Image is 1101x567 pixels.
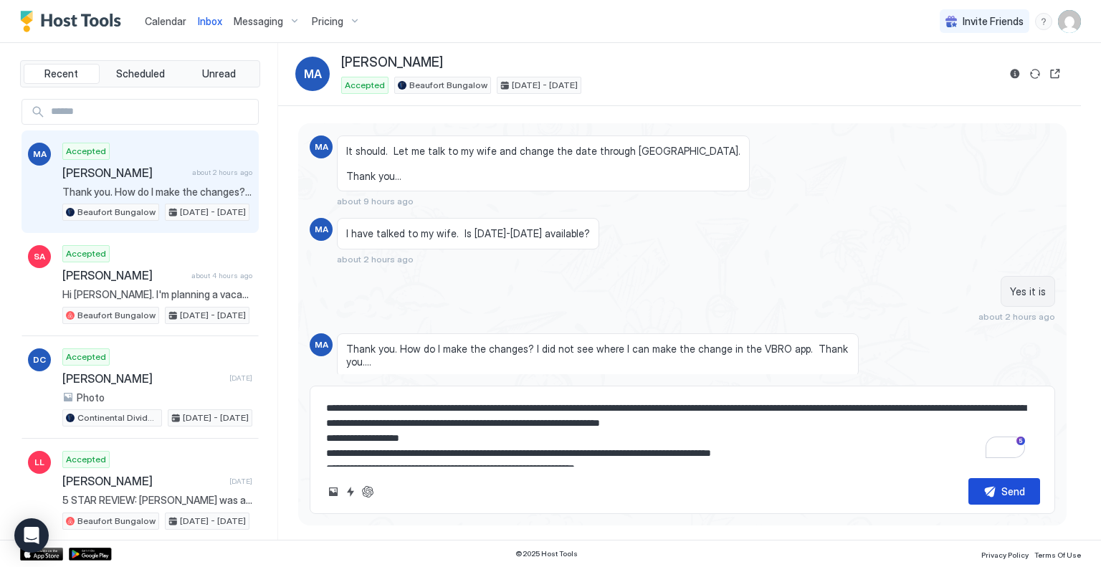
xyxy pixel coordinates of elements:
[1034,546,1081,561] a: Terms Of Use
[1006,65,1024,82] button: Reservation information
[229,373,252,383] span: [DATE]
[981,546,1029,561] a: Privacy Policy
[77,411,158,424] span: Continental Divide Retreat
[24,64,100,84] button: Recent
[20,548,63,561] a: App Store
[66,453,106,466] span: Accepted
[77,206,156,219] span: Beaufort Bungalow
[62,288,252,301] span: Hi [PERSON_NAME]. I'm planning a vacation to the coast with my Mom, Niece and [GEOGRAPHIC_DATA]. ...
[198,14,222,29] a: Inbox
[346,145,740,183] span: It should. Let me talk to my wife and change the date through [GEOGRAPHIC_DATA]. Thank you...
[315,140,328,153] span: MA
[1058,10,1081,33] div: User profile
[62,371,224,386] span: [PERSON_NAME]
[409,79,487,92] span: Beaufort Bungalow
[1026,65,1044,82] button: Sync reservation
[1010,285,1046,298] span: Yes it is
[103,64,178,84] button: Scheduled
[337,196,414,206] span: about 9 hours ago
[312,15,343,28] span: Pricing
[198,15,222,27] span: Inbox
[315,338,328,351] span: MA
[180,515,246,528] span: [DATE] - [DATE]
[202,67,236,80] span: Unread
[315,223,328,236] span: MA
[512,79,578,92] span: [DATE] - [DATE]
[229,477,252,486] span: [DATE]
[77,309,156,322] span: Beaufort Bungalow
[77,515,156,528] span: Beaufort Bungalow
[116,67,165,80] span: Scheduled
[337,254,414,265] span: about 2 hours ago
[33,353,46,366] span: DC
[180,206,246,219] span: [DATE] - [DATE]
[1035,13,1052,30] div: menu
[69,548,112,561] a: Google Play Store
[346,343,849,368] span: Thank you. How do I make the changes? I did not see where I can make the change in the VBRO app. ...
[183,411,249,424] span: [DATE] - [DATE]
[77,391,105,404] span: Photo
[20,11,128,32] a: Host Tools Logo
[34,250,45,263] span: SA
[45,100,258,124] input: Input Field
[44,67,78,80] span: Recent
[359,483,376,500] button: ChatGPT Auto Reply
[234,15,283,28] span: Messaging
[191,271,252,280] span: about 4 hours ago
[342,483,359,500] button: Quick reply
[963,15,1024,28] span: Invite Friends
[304,65,322,82] span: MA
[20,60,260,87] div: tab-group
[978,311,1055,322] span: about 2 hours ago
[346,227,590,240] span: I have talked to my wife. Is [DATE]-[DATE] available?
[145,14,186,29] a: Calendar
[192,168,252,177] span: about 2 hours ago
[325,483,342,500] button: Upload image
[1047,65,1064,82] button: Open reservation
[66,145,106,158] span: Accepted
[325,395,1040,467] textarea: To enrich screen reader interactions, please activate Accessibility in Grammarly extension settings
[34,456,44,469] span: LL
[341,54,443,71] span: [PERSON_NAME]
[62,494,252,507] span: 5 STAR REVIEW: [PERSON_NAME] was a great guest and treated the Bungalow with respect and left it ...
[66,247,106,260] span: Accepted
[515,549,578,558] span: © 2025 Host Tools
[66,351,106,363] span: Accepted
[62,166,186,180] span: [PERSON_NAME]
[181,64,257,84] button: Unread
[62,186,252,199] span: Thank you. How do I make the changes? I did not see where I can make the change in the VBRO app. ...
[180,309,246,322] span: [DATE] - [DATE]
[981,551,1029,559] span: Privacy Policy
[145,15,186,27] span: Calendar
[14,518,49,553] div: Open Intercom Messenger
[345,79,385,92] span: Accepted
[1034,551,1081,559] span: Terms Of Use
[1001,484,1025,499] div: Send
[62,474,224,488] span: [PERSON_NAME]
[968,478,1040,505] button: Send
[62,268,186,282] span: [PERSON_NAME]
[33,148,47,161] span: MA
